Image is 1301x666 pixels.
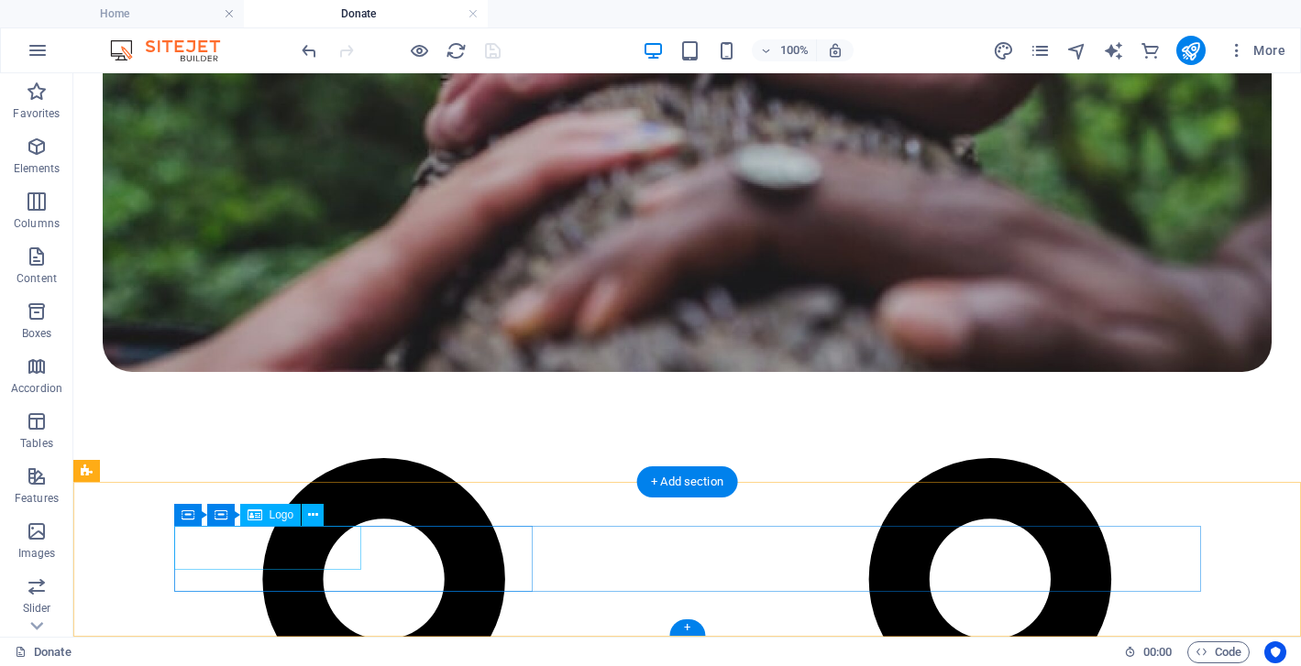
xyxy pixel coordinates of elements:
[1176,36,1206,65] button: publish
[669,619,705,636] div: +
[299,40,320,61] i: Undo: Change text (Ctrl+Z)
[1228,41,1285,60] span: More
[1030,39,1052,61] button: pages
[1066,40,1087,61] i: Navigator
[1124,641,1173,663] h6: Session time
[17,271,57,286] p: Content
[20,436,53,451] p: Tables
[636,466,738,497] div: + Add section
[11,381,62,396] p: Accordion
[1140,39,1162,61] button: commerce
[408,39,430,61] button: Click here to leave preview mode and continue editing
[1220,36,1293,65] button: More
[1156,645,1159,659] span: :
[827,42,843,59] i: On resize automatically adjust zoom level to fit chosen device.
[18,546,56,561] p: Images
[1066,39,1088,61] button: navigator
[15,641,72,663] a: Click to cancel selection. Double-click to open Pages
[22,326,52,341] p: Boxes
[15,491,59,506] p: Features
[105,39,243,61] img: Editor Logo
[14,216,60,231] p: Columns
[1103,39,1125,61] button: text_generator
[23,601,51,616] p: Slider
[445,39,467,61] button: reload
[993,39,1015,61] button: design
[1140,40,1161,61] i: Commerce
[1264,641,1286,663] button: Usercentrics
[446,40,467,61] i: Reload page
[1196,641,1241,663] span: Code
[993,40,1014,61] i: Design (Ctrl+Alt+Y)
[14,161,61,176] p: Elements
[1103,40,1124,61] i: AI Writer
[270,509,294,520] span: Logo
[244,4,488,24] h4: Donate
[752,39,817,61] button: 100%
[13,106,60,121] p: Favorites
[779,39,809,61] h6: 100%
[298,39,320,61] button: undo
[1187,641,1250,663] button: Code
[1180,40,1201,61] i: Publish
[1143,641,1172,663] span: 00 00
[1030,40,1051,61] i: Pages (Ctrl+Alt+S)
